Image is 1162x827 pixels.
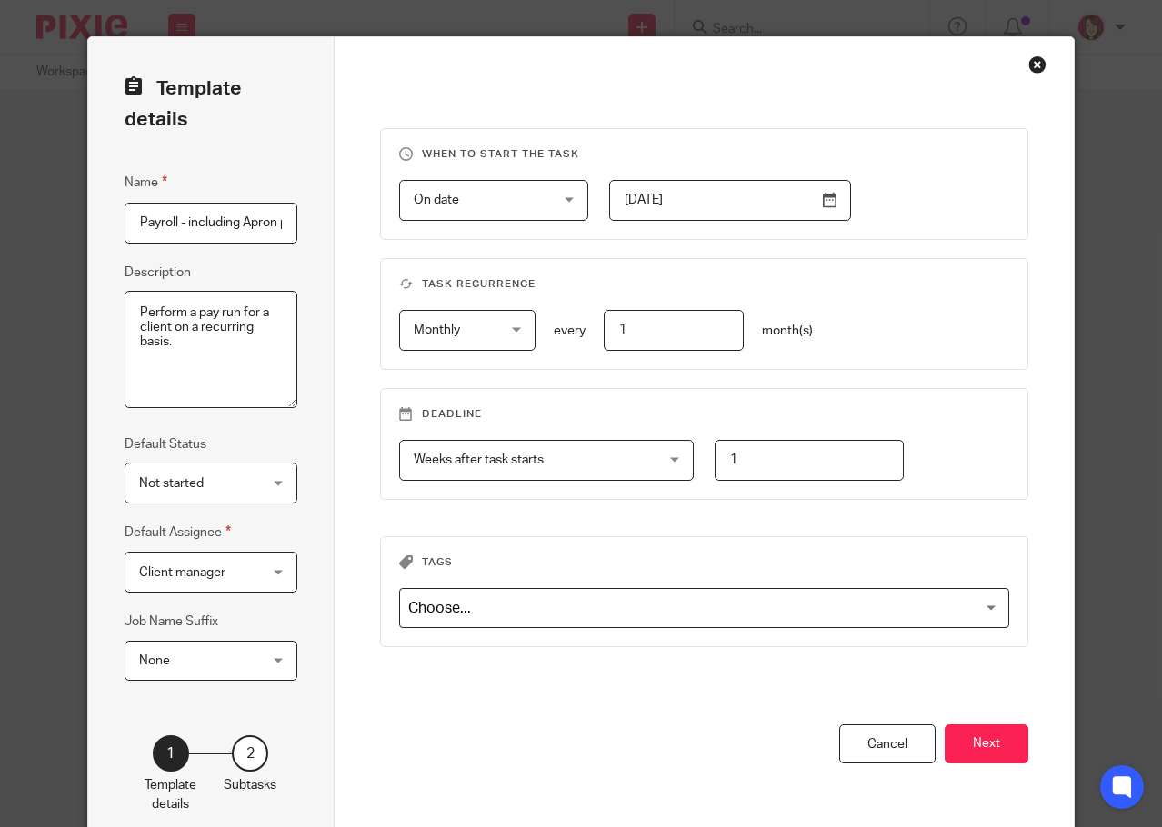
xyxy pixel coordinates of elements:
label: Default Assignee [125,522,231,543]
p: Template details [145,776,196,813]
label: Name [125,172,167,193]
label: Job Name Suffix [125,613,218,631]
span: Monthly [414,324,460,336]
label: Default Status [125,435,206,453]
h3: Deadline [399,407,1009,422]
div: Close this dialog window [1028,55,1047,74]
div: Cancel [839,724,936,763]
h3: Tags [399,555,1009,570]
span: Not started [139,477,204,490]
span: month(s) [762,324,813,337]
div: Search for option [399,588,1009,629]
textarea: Perform a pay run for a client on a recurring basis. [125,291,297,409]
span: None [139,654,170,667]
span: Weeks after task starts [414,453,544,466]
h3: When to start the task [399,147,1009,162]
p: every [554,322,586,340]
div: 1 [153,735,189,772]
span: Client manager [139,566,225,579]
label: Description [125,264,191,282]
div: 2 [232,735,268,772]
h2: Template details [125,74,297,135]
span: On date [414,194,459,206]
input: Search for option [402,593,998,624]
h3: Task recurrence [399,277,1009,292]
button: Next [945,724,1028,763]
p: Subtasks [224,776,276,794]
